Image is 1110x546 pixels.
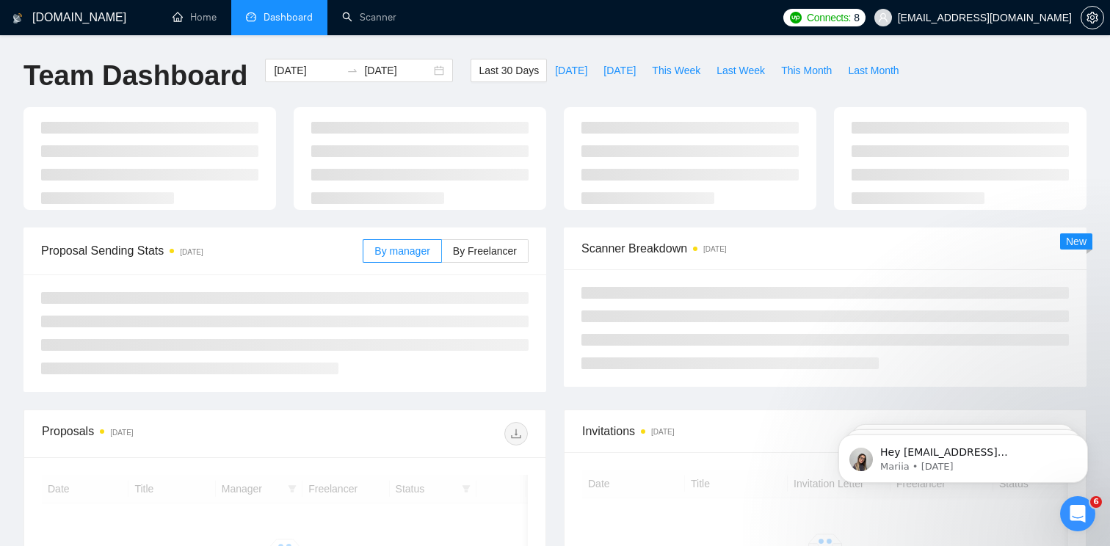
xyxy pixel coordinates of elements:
[479,62,539,79] span: Last 30 Days
[471,59,547,82] button: Last 30 Days
[595,59,644,82] button: [DATE]
[555,62,587,79] span: [DATE]
[781,62,832,79] span: This Month
[717,62,765,79] span: Last Week
[816,404,1110,506] iframe: Intercom notifications message
[651,428,674,436] time: [DATE]
[581,239,1069,258] span: Scanner Breakdown
[547,59,595,82] button: [DATE]
[173,11,217,23] a: homeHome
[652,62,700,79] span: This Week
[840,59,907,82] button: Last Month
[23,59,247,93] h1: Team Dashboard
[180,248,203,256] time: [DATE]
[110,429,133,437] time: [DATE]
[807,10,851,26] span: Connects:
[773,59,840,82] button: This Month
[374,245,429,257] span: By manager
[347,65,358,76] span: swap-right
[1060,496,1095,531] iframe: Intercom live chat
[274,62,341,79] input: Start date
[603,62,636,79] span: [DATE]
[246,12,256,22] span: dashboard
[1081,12,1104,23] a: setting
[264,11,313,23] span: Dashboard
[854,10,860,26] span: 8
[790,12,802,23] img: upwork-logo.png
[708,59,773,82] button: Last Week
[41,241,363,260] span: Proposal Sending Stats
[582,422,1068,440] span: Invitations
[12,7,23,30] img: logo
[364,62,431,79] input: End date
[342,11,396,23] a: searchScanner
[878,12,888,23] span: user
[1081,12,1103,23] span: setting
[1066,236,1087,247] span: New
[453,245,517,257] span: By Freelancer
[42,422,285,445] div: Proposals
[644,59,708,82] button: This Week
[1081,6,1104,29] button: setting
[848,62,899,79] span: Last Month
[703,245,726,253] time: [DATE]
[347,65,358,76] span: to
[1090,496,1102,508] span: 6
